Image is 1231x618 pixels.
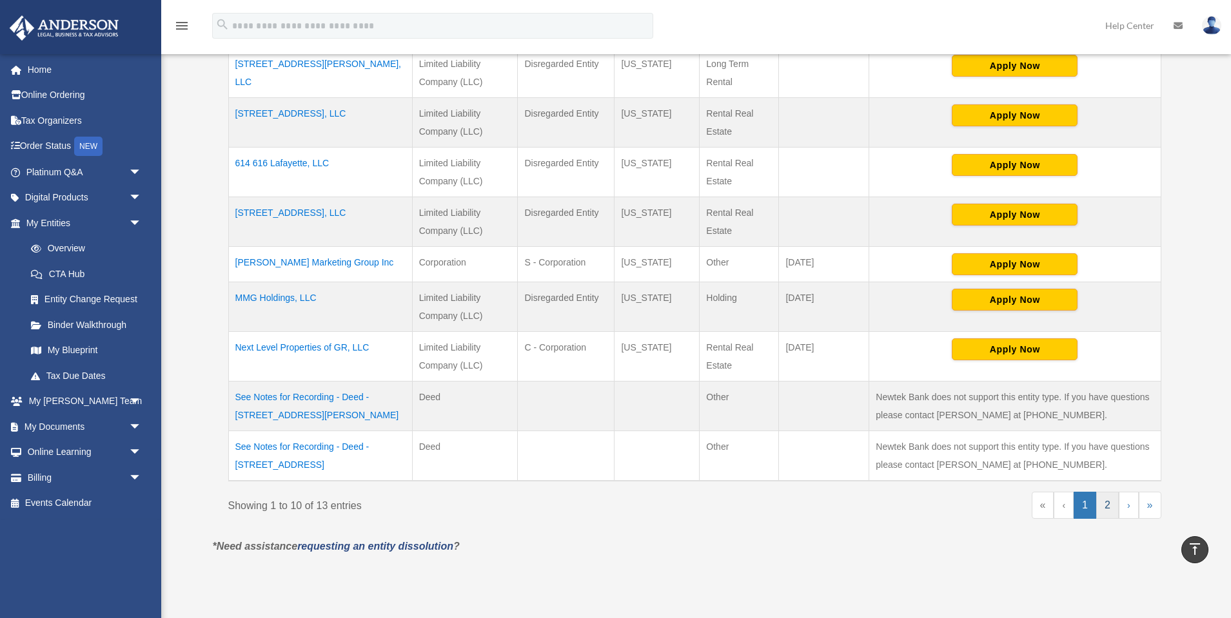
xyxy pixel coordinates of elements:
em: *Need assistance ? [213,541,460,552]
td: [DATE] [779,332,869,381]
button: Apply Now [952,104,1078,126]
td: Newtek Bank does not support this entity type. If you have questions please contact [PERSON_NAME]... [869,381,1161,431]
a: Binder Walkthrough [18,312,155,338]
td: 614 616 Lafayette, LLC [228,148,412,197]
a: Last [1139,492,1161,519]
td: Limited Liability Company (LLC) [412,48,518,98]
td: Corporation [412,247,518,282]
a: Events Calendar [9,490,161,516]
span: arrow_drop_down [129,465,155,491]
td: Long Term Rental [700,48,779,98]
a: Overview [18,236,148,262]
div: NEW [74,137,103,156]
span: arrow_drop_down [129,210,155,237]
td: Disregarded Entity [518,48,615,98]
td: See Notes for Recording - Deed - [STREET_ADDRESS][PERSON_NAME] [228,381,412,431]
a: CTA Hub [18,261,155,287]
td: S - Corporation [518,247,615,282]
td: See Notes for Recording - Deed - [STREET_ADDRESS] [228,431,412,481]
a: My Documentsarrow_drop_down [9,414,161,439]
td: Next Level Properties of GR, LLC [228,332,412,381]
i: vertical_align_top [1187,541,1203,557]
a: 2 [1096,492,1119,519]
td: Disregarded Entity [518,148,615,197]
td: Other [700,431,779,481]
a: Digital Productsarrow_drop_down [9,185,161,211]
a: menu [174,23,190,34]
div: Showing 1 to 10 of 13 entries [228,492,685,515]
td: [US_STATE] [615,247,700,282]
td: [US_STATE] [615,98,700,148]
td: Disregarded Entity [518,282,615,332]
td: Limited Liability Company (LLC) [412,197,518,247]
a: My [PERSON_NAME] Teamarrow_drop_down [9,389,161,414]
span: arrow_drop_down [129,414,155,440]
td: Holding [700,282,779,332]
button: Apply Now [952,55,1078,77]
td: Disregarded Entity [518,98,615,148]
span: arrow_drop_down [129,159,155,186]
td: [DATE] [779,282,869,332]
td: Limited Liability Company (LLC) [412,148,518,197]
td: Disregarded Entity [518,197,615,247]
button: Apply Now [952,154,1078,176]
button: Apply Now [952,204,1078,226]
button: Apply Now [952,253,1078,275]
td: Other [700,381,779,431]
td: Limited Liability Company (LLC) [412,98,518,148]
td: [US_STATE] [615,332,700,381]
td: Rental Real Estate [700,332,779,381]
td: Rental Real Estate [700,197,779,247]
td: Limited Liability Company (LLC) [412,282,518,332]
td: Rental Real Estate [700,98,779,148]
a: Online Ordering [9,82,161,108]
td: [US_STATE] [615,148,700,197]
span: arrow_drop_down [129,439,155,466]
td: [PERSON_NAME] Marketing Group Inc [228,247,412,282]
td: [STREET_ADDRESS], LLC [228,98,412,148]
td: Deed [412,431,518,481]
td: [US_STATE] [615,48,700,98]
span: arrow_drop_down [129,185,155,211]
a: Entity Change Request [18,287,155,313]
a: Next [1119,492,1139,519]
td: [DATE] [779,247,869,282]
img: Anderson Advisors Platinum Portal [6,15,123,41]
td: Limited Liability Company (LLC) [412,332,518,381]
td: [US_STATE] [615,282,700,332]
img: User Pic [1202,16,1221,35]
td: C - Corporation [518,332,615,381]
a: Online Learningarrow_drop_down [9,439,161,465]
a: Home [9,57,161,82]
span: arrow_drop_down [129,389,155,415]
td: [US_STATE] [615,197,700,247]
a: Order StatusNEW [9,133,161,160]
a: 1 [1074,492,1096,519]
td: Deed [412,381,518,431]
a: Billingarrow_drop_down [9,465,161,490]
a: Platinum Q&Aarrow_drop_down [9,159,161,185]
td: MMG Holdings, LLC [228,282,412,332]
a: My Blueprint [18,338,155,363]
a: Previous [1054,492,1074,519]
i: search [215,17,230,32]
td: [STREET_ADDRESS][PERSON_NAME], LLC [228,48,412,98]
a: Tax Due Dates [18,363,155,389]
td: Other [700,247,779,282]
i: menu [174,18,190,34]
td: Newtek Bank does not support this entity type. If you have questions please contact [PERSON_NAME]... [869,431,1161,481]
a: vertical_align_top [1181,536,1208,563]
button: Apply Now [952,338,1078,360]
a: First [1032,492,1054,519]
a: My Entitiesarrow_drop_down [9,210,155,236]
a: requesting an entity dissolution [297,541,453,552]
td: [STREET_ADDRESS], LLC [228,197,412,247]
a: Tax Organizers [9,108,161,133]
td: Rental Real Estate [700,148,779,197]
button: Apply Now [952,289,1078,311]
